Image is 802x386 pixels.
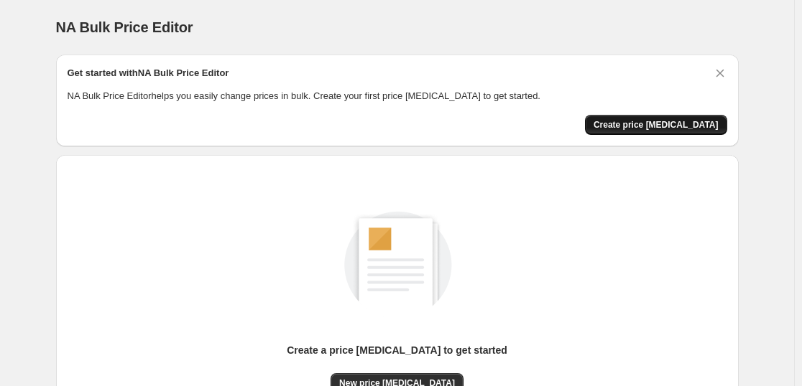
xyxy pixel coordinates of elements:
[594,119,719,131] span: Create price [MEDICAL_DATA]
[287,343,507,357] p: Create a price [MEDICAL_DATA] to get started
[68,89,727,103] p: NA Bulk Price Editor helps you easily change prices in bulk. Create your first price [MEDICAL_DAT...
[585,115,727,135] button: Create price change job
[68,66,229,80] h2: Get started with NA Bulk Price Editor
[56,19,193,35] span: NA Bulk Price Editor
[713,66,727,80] button: Dismiss card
